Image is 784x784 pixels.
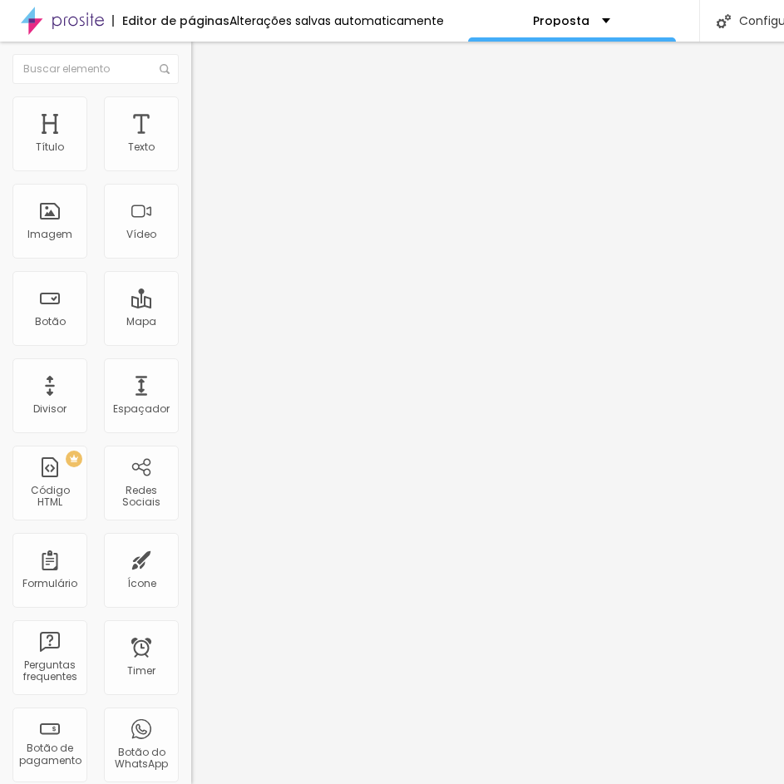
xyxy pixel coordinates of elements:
div: Editor de páginas [112,15,229,27]
div: Redes Sociais [108,485,174,509]
div: Título [36,141,64,153]
div: Timer [127,665,155,677]
div: Perguntas frequentes [17,659,82,683]
input: Buscar elemento [12,54,179,84]
div: Código HTML [17,485,82,509]
div: Imagem [27,229,72,240]
div: Botão de pagamento [17,742,82,767]
div: Espaçador [113,403,170,415]
div: Divisor [33,403,67,415]
p: Proposta [533,15,589,27]
div: Texto [128,141,155,153]
div: Formulário [22,578,77,589]
div: Botão [35,316,66,328]
div: Botão do WhatsApp [108,747,174,771]
img: Icone [717,14,731,28]
div: Ícone [127,578,156,589]
div: Vídeo [126,229,156,240]
div: Mapa [126,316,156,328]
div: Alterações salvas automaticamente [229,15,444,27]
img: Icone [160,64,170,74]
